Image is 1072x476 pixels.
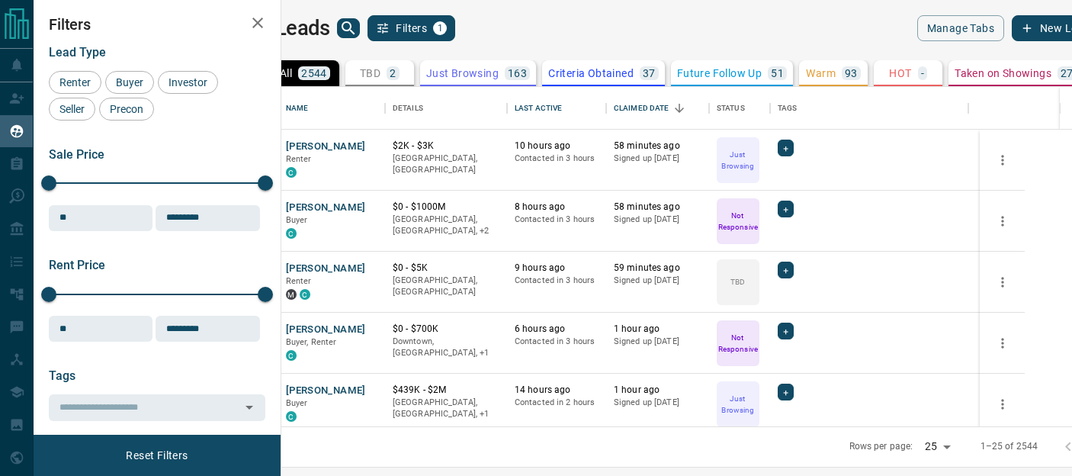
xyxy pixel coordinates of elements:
[614,384,701,397] p: 1 hour ago
[515,153,599,165] p: Contacted in 3 hours
[286,276,312,286] span: Renter
[54,103,90,115] span: Seller
[717,87,745,130] div: Status
[435,23,445,34] span: 1
[393,397,499,420] p: Mississauga
[286,87,309,130] div: Name
[286,215,308,225] span: Buyer
[614,201,701,214] p: 58 minutes ago
[783,201,788,217] span: +
[730,276,745,288] p: TBD
[614,140,701,153] p: 58 minutes ago
[718,332,758,355] p: Not Responsive
[286,201,366,215] button: [PERSON_NAME]
[515,397,599,409] p: Contacted in 2 hours
[991,210,1014,233] button: more
[778,262,794,278] div: +
[360,68,380,79] p: TBD
[919,436,955,458] div: 25
[49,71,101,94] div: Renter
[771,68,784,79] p: 51
[301,68,327,79] p: 2544
[917,15,1004,41] button: Manage Tabs
[286,154,312,164] span: Renter
[507,87,606,130] div: Last Active
[955,68,1051,79] p: Taken on Showings
[614,397,701,409] p: Signed up [DATE]
[280,68,292,79] p: All
[991,149,1014,172] button: more
[286,289,297,300] div: mrloft.ca
[614,214,701,226] p: Signed up [DATE]
[393,275,499,298] p: [GEOGRAPHIC_DATA], [GEOGRAPHIC_DATA]
[111,76,149,88] span: Buyer
[393,140,499,153] p: $2K - $3K
[677,68,762,79] p: Future Follow Up
[393,323,499,336] p: $0 - $700K
[286,384,366,398] button: [PERSON_NAME]
[515,140,599,153] p: 10 hours ago
[426,68,499,79] p: Just Browsing
[614,336,701,348] p: Signed up [DATE]
[718,393,758,416] p: Just Browsing
[158,71,218,94] div: Investor
[104,103,149,115] span: Precon
[783,262,788,278] span: +
[116,442,197,468] button: Reset Filters
[286,337,337,347] span: Buyer, Renter
[770,87,968,130] div: Tags
[105,71,154,94] div: Buyer
[367,15,455,41] button: Filters1
[49,45,106,59] span: Lead Type
[991,271,1014,294] button: more
[515,323,599,336] p: 6 hours ago
[614,275,701,287] p: Signed up [DATE]
[286,350,297,361] div: condos.ca
[778,384,794,400] div: +
[385,87,507,130] div: Details
[278,87,385,130] div: Name
[393,201,499,214] p: $0 - $1000M
[286,167,297,178] div: condos.ca
[286,398,308,408] span: Buyer
[614,87,669,130] div: Claimed Date
[718,149,758,172] p: Just Browsing
[393,384,499,397] p: $439K - $2M
[49,147,104,162] span: Sale Price
[515,275,599,287] p: Contacted in 3 hours
[889,68,911,79] p: HOT
[806,68,836,79] p: Warm
[393,153,499,176] p: [GEOGRAPHIC_DATA], [GEOGRAPHIC_DATA]
[709,87,770,130] div: Status
[783,323,788,339] span: +
[845,68,858,79] p: 93
[508,68,527,79] p: 163
[515,201,599,214] p: 8 hours ago
[286,140,366,154] button: [PERSON_NAME]
[286,262,366,276] button: [PERSON_NAME]
[718,210,758,233] p: Not Responsive
[778,201,794,217] div: +
[991,332,1014,355] button: more
[606,87,709,130] div: Claimed Date
[981,440,1038,453] p: 1–25 of 2544
[49,258,105,272] span: Rent Price
[393,214,499,237] p: West End, Toronto
[515,336,599,348] p: Contacted in 3 hours
[614,262,701,275] p: 59 minutes ago
[49,368,75,383] span: Tags
[515,214,599,226] p: Contacted in 3 hours
[515,87,562,130] div: Last Active
[515,384,599,397] p: 14 hours ago
[778,87,798,130] div: Tags
[242,16,330,40] h1: My Leads
[548,68,634,79] p: Criteria Obtained
[783,140,788,156] span: +
[393,336,499,359] p: Toronto
[614,323,701,336] p: 1 hour ago
[49,15,265,34] h2: Filters
[849,440,913,453] p: Rows per page:
[390,68,396,79] p: 2
[393,87,423,130] div: Details
[778,323,794,339] div: +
